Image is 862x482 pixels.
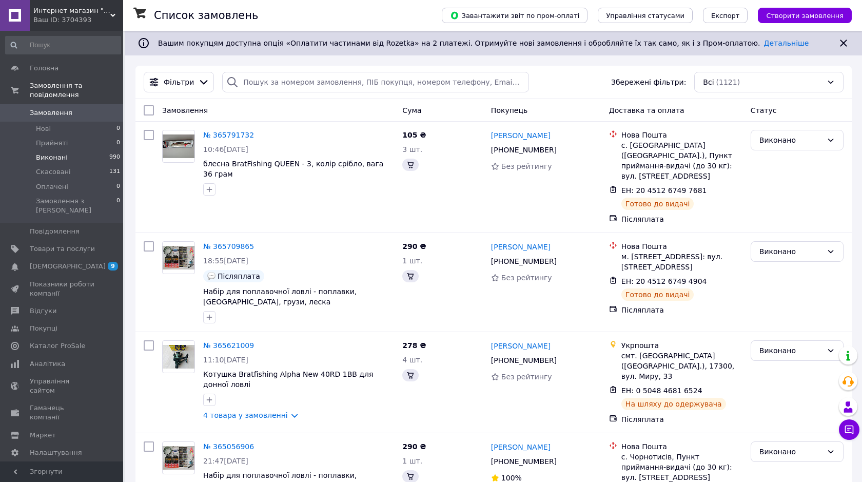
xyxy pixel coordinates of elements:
[839,419,859,440] button: Чат з покупцем
[621,387,702,395] span: ЕН: 0 5048 4681 6524
[748,11,852,19] a: Створити замовлення
[442,8,587,23] button: Завантажити звіт по пром-оплаті
[154,9,258,22] h1: Список замовлень
[501,373,552,381] span: Без рейтингу
[30,377,95,395] span: Управління сайтом
[501,474,522,482] span: 100%
[402,131,426,139] span: 105 ₴
[621,288,694,301] div: Готово до видачі
[491,130,551,141] a: [PERSON_NAME]
[764,39,809,47] a: Детальніше
[489,254,559,268] div: [PHONE_NUMBER]
[402,145,422,153] span: 3 шт.
[36,167,71,177] span: Скасовані
[759,446,822,457] div: Виконано
[30,262,106,271] span: [DEMOGRAPHIC_DATA]
[222,72,528,92] input: Пошук за номером замовлення, ПІБ покупця, номером телефону, Email, номером накладної
[203,411,288,419] a: 4 товара у замовленні
[36,182,68,191] span: Оплачені
[162,241,195,274] a: Фото товару
[621,186,707,195] span: ЕН: 20 4512 6749 7681
[30,359,65,369] span: Аналітика
[36,139,68,148] span: Прийняті
[162,106,208,114] span: Замовлення
[621,441,742,452] div: Нова Пошта
[598,8,693,23] button: Управління статусами
[402,356,422,364] span: 4 шт.
[621,277,707,285] span: ЕН: 20 4512 6749 4904
[621,198,694,210] div: Готово до видачі
[203,356,248,364] span: 11:10[DATE]
[402,341,426,350] span: 278 ₴
[402,242,426,250] span: 290 ₴
[30,431,56,440] span: Маркет
[108,262,118,271] span: 9
[489,454,559,469] div: [PHONE_NUMBER]
[621,305,742,315] div: Післяплата
[5,36,121,54] input: Пошук
[203,287,357,306] a: Набір для поплавочної ловлі - поплавки, [GEOGRAPHIC_DATA], грузи, леска
[621,351,742,381] div: смт. [GEOGRAPHIC_DATA] ([GEOGRAPHIC_DATA].), 17300, вул. Миру, 33
[703,77,714,87] span: Всі
[109,153,120,162] span: 990
[491,442,551,452] a: [PERSON_NAME]
[203,145,248,153] span: 10:46[DATE]
[207,272,215,280] img: :speech_balloon:
[609,106,684,114] span: Доставка та оплата
[203,160,383,178] a: блесна BratFishing QUEEN - 3, колір срібло, вага 36 грам
[33,15,123,25] div: Ваш ID: 3704393
[491,341,551,351] a: [PERSON_NAME]
[30,448,82,457] span: Налаштування
[30,324,57,333] span: Покупці
[36,197,116,215] span: Замовлення з [PERSON_NAME]
[751,106,777,114] span: Статус
[759,345,822,356] div: Виконано
[759,246,822,257] div: Виконано
[30,64,58,73] span: Головна
[163,246,194,270] img: Фото товару
[491,106,527,114] span: Покупець
[163,345,194,369] img: Фото товару
[203,370,373,389] a: Котушка Bratfishing Alpha New 40RD 1BB для донної ловлі
[203,242,254,250] a: № 365709865
[491,242,551,252] a: [PERSON_NAME]
[501,162,552,170] span: Без рейтингу
[489,143,559,157] div: [PHONE_NUMBER]
[716,78,740,86] span: (1121)
[758,8,852,23] button: Створити замовлення
[30,108,72,118] span: Замовлення
[450,11,579,20] span: Завантажити звіт по пром-оплаті
[759,134,822,146] div: Виконано
[33,6,110,15] span: Интернет магазин "Рыбалка"
[116,139,120,148] span: 0
[611,77,686,87] span: Збережені фільтри:
[203,131,254,139] a: № 365791732
[162,130,195,163] a: Фото товару
[36,124,51,133] span: Нові
[489,353,559,368] div: [PHONE_NUMBER]
[158,39,809,47] span: Вашим покупцям доступна опція «Оплатити частинами від Rozetka» на 2 платежі. Отримуйте нові замов...
[402,106,421,114] span: Cума
[164,77,194,87] span: Фільтри
[203,442,254,451] a: № 365056906
[621,414,742,425] div: Післяплата
[501,274,552,282] span: Без рейтингу
[30,244,95,254] span: Товари та послуги
[621,140,742,181] div: с. [GEOGRAPHIC_DATA] ([GEOGRAPHIC_DATA].), Пункт приймання-видачі (до 30 кг): вул. [STREET_ADDRESS]
[30,81,123,100] span: Замовлення та повідомлення
[606,12,684,20] span: Управління статусами
[116,182,120,191] span: 0
[36,153,68,162] span: Виконані
[30,227,80,236] span: Повідомлення
[203,257,248,265] span: 18:55[DATE]
[116,197,120,215] span: 0
[621,398,726,410] div: На шляху до одержувача
[116,124,120,133] span: 0
[109,167,120,177] span: 131
[621,214,742,224] div: Післяплата
[30,306,56,316] span: Відгуки
[163,134,194,159] img: Фото товару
